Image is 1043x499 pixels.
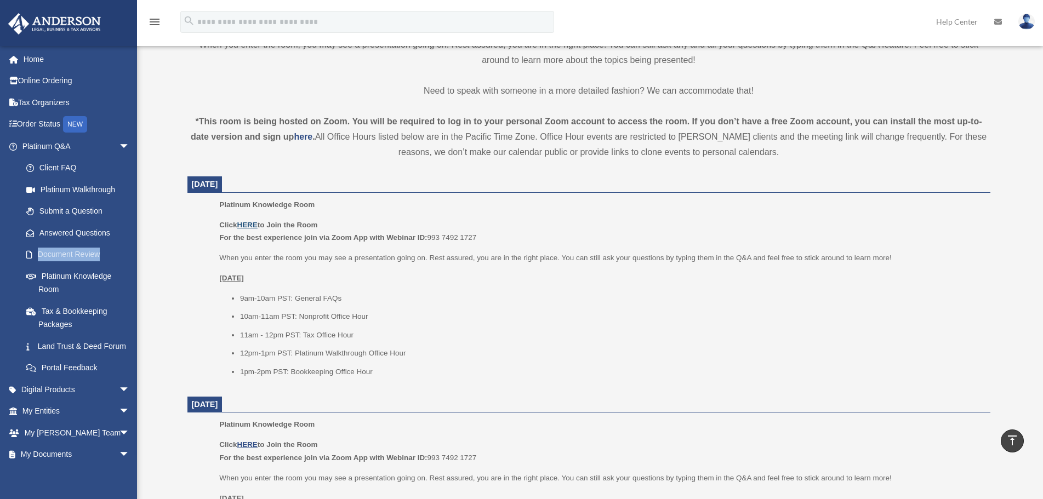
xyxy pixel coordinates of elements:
b: Click to Join the Room [219,221,317,229]
li: 11am - 12pm PST: Tax Office Hour [240,329,983,342]
li: 10am-11am PST: Nonprofit Office Hour [240,310,983,323]
a: Portal Feedback [15,357,146,379]
p: 993 7492 1727 [219,438,982,464]
p: When you enter the room you may see a presentation going on. Rest assured, you are in the right p... [219,472,982,485]
b: For the best experience join via Zoom App with Webinar ID: [219,454,427,462]
div: NEW [63,116,87,133]
i: search [183,15,195,27]
li: 12pm-1pm PST: Platinum Walkthrough Office Hour [240,347,983,360]
span: arrow_drop_down [119,400,141,423]
span: arrow_drop_down [119,135,141,158]
a: Land Trust & Deed Forum [15,335,146,357]
span: Platinum Knowledge Room [219,420,315,428]
a: Tax & Bookkeeping Packages [15,300,146,335]
div: All Office Hours listed below are in the Pacific Time Zone. Office Hour events are restricted to ... [187,114,990,160]
span: Platinum Knowledge Room [219,200,315,209]
i: menu [148,15,161,28]
p: When you enter the room, you may see a presentation going on. Rest assured, you are in the right ... [187,37,990,68]
span: [DATE] [192,400,218,409]
a: Submit a Question [15,200,146,222]
a: My Documentsarrow_drop_down [8,444,146,466]
li: 1pm-2pm PST: Bookkeeping Office Hour [240,365,983,378]
a: Order StatusNEW [8,113,146,136]
strong: *This room is being hosted on Zoom. You will be required to log in to your personal Zoom account ... [191,117,982,141]
a: Tax Organizers [8,91,146,113]
a: here [294,132,312,141]
span: arrow_drop_down [119,378,141,401]
u: [DATE] [219,274,244,282]
img: User Pic [1018,14,1035,30]
span: arrow_drop_down [119,422,141,444]
b: Click to Join the Room [219,440,317,449]
a: Client FAQ [15,157,146,179]
a: My Entitiesarrow_drop_down [8,400,146,422]
i: vertical_align_top [1006,434,1019,447]
a: Digital Productsarrow_drop_down [8,378,146,400]
a: Document Review [15,244,146,266]
a: Platinum Walkthrough [15,179,146,200]
a: Answered Questions [15,222,146,244]
p: When you enter the room you may see a presentation going on. Rest assured, you are in the right p... [219,251,982,265]
a: My [PERSON_NAME] Teamarrow_drop_down [8,422,146,444]
a: Online Ordering [8,70,146,92]
a: Platinum Knowledge Room [15,265,141,300]
p: Need to speak with someone in a more detailed fashion? We can accommodate that! [187,83,990,99]
span: arrow_drop_down [119,444,141,466]
strong: . [312,132,315,141]
p: 993 7492 1727 [219,219,982,244]
a: HERE [237,221,257,229]
img: Anderson Advisors Platinum Portal [5,13,104,35]
a: Home [8,48,146,70]
a: HERE [237,440,257,449]
li: 9am-10am PST: General FAQs [240,292,983,305]
a: Platinum Q&Aarrow_drop_down [8,135,146,157]
b: For the best experience join via Zoom App with Webinar ID: [219,233,427,242]
a: vertical_align_top [1001,429,1024,452]
a: menu [148,19,161,28]
span: [DATE] [192,180,218,188]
